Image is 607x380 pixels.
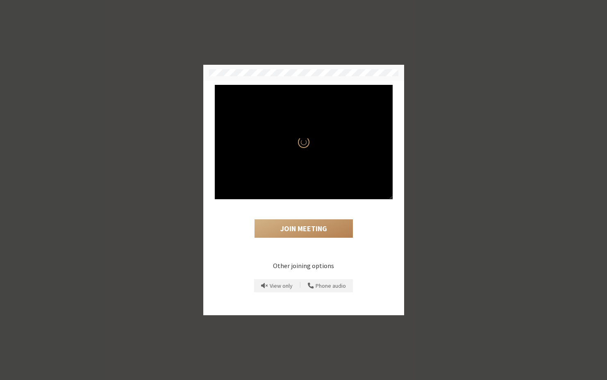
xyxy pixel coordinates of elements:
span: View only [270,283,293,289]
button: Prevent echo when there is already an active mic and speaker in the room. [258,279,296,292]
p: Other joining options [215,261,393,271]
button: Use your phone for mic and speaker while you view the meeting on this device. [305,279,349,292]
span: Phone audio [316,283,346,289]
button: Join Meeting [255,219,353,238]
span: | [300,280,301,291]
